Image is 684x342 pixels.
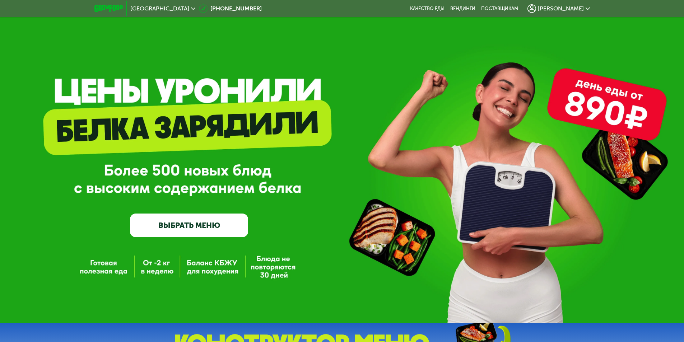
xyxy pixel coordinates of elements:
[450,6,475,11] a: Вендинги
[538,6,584,11] span: [PERSON_NAME]
[410,6,445,11] a: Качество еды
[481,6,518,11] div: поставщикам
[130,6,189,11] span: [GEOGRAPHIC_DATA]
[199,4,262,13] a: [PHONE_NUMBER]
[130,214,248,237] a: ВЫБРАТЬ МЕНЮ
